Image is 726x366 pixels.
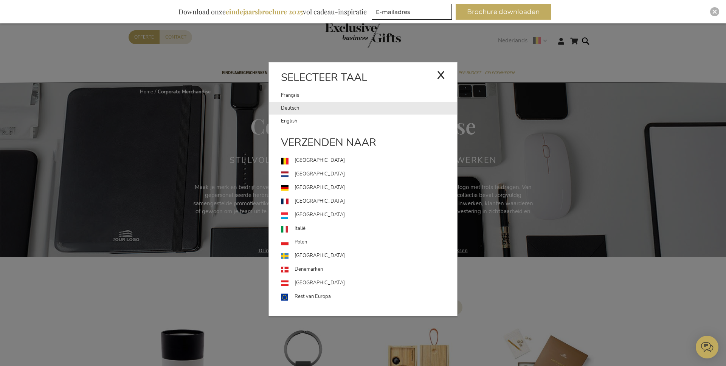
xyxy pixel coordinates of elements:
a: Rest van Europa [281,290,457,304]
b: eindejaarsbrochure 2025 [226,7,303,16]
input: E-mailadres [372,4,452,20]
a: [GEOGRAPHIC_DATA] [281,276,457,290]
a: Denemarken [281,263,457,276]
button: Brochure downloaden [456,4,551,20]
form: marketing offers and promotions [372,4,454,22]
a: [GEOGRAPHIC_DATA] [281,167,457,181]
iframe: belco-activator-frame [696,336,718,358]
div: Verzenden naar [269,135,457,154]
div: Download onze vol cadeau-inspiratie [175,4,370,20]
div: x [437,63,445,85]
a: Polen [281,236,457,249]
a: Deutsch [281,102,457,115]
a: [GEOGRAPHIC_DATA] [281,181,457,195]
a: [GEOGRAPHIC_DATA] [281,249,457,263]
a: English [281,115,457,127]
a: Italië [281,222,457,236]
a: [GEOGRAPHIC_DATA] [281,154,457,167]
div: Close [710,7,719,16]
img: Close [712,9,717,14]
a: [GEOGRAPHIC_DATA] [281,208,457,222]
a: [GEOGRAPHIC_DATA] [281,195,457,208]
div: Selecteer taal [269,70,457,89]
a: Français [281,89,437,102]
